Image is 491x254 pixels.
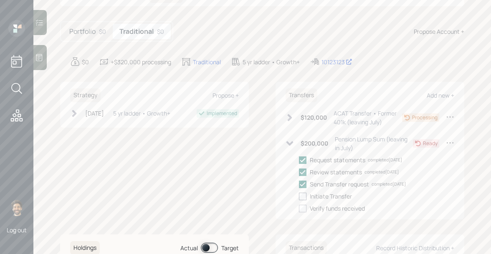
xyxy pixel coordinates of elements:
[207,110,237,117] div: Implemented
[85,109,104,118] div: [DATE]
[364,169,399,175] div: completed [DATE]
[321,58,352,66] div: 10123123
[111,58,171,66] div: +$320,000 processing
[414,27,464,36] div: Propose Account +
[427,91,454,99] div: Add new +
[70,88,101,102] h6: Strategy
[113,109,170,118] div: 5 yr ladder • Growth+
[368,157,402,163] div: completed [DATE]
[310,192,352,201] div: Initiate Transfer
[372,181,406,187] div: completed [DATE]
[213,91,239,99] div: Propose +
[119,28,154,35] h5: Traditional
[310,204,365,213] div: Verify funds received
[7,226,27,234] div: Log out
[335,135,413,152] div: Pension Lump Sum (leaving in July)
[8,199,25,216] img: eric-schwartz-headshot.png
[376,244,454,252] div: Record Historic Distribution +
[99,27,106,36] div: $0
[412,114,438,121] div: Processing
[310,156,365,164] div: Request statements
[301,140,328,147] h6: $200,000
[180,244,198,252] div: Actual
[301,114,327,121] h6: $120,000
[221,244,239,252] div: Target
[82,58,89,66] div: $0
[286,88,317,102] h6: Transfers
[423,140,438,147] div: Ready
[310,168,362,176] div: Review statements
[243,58,300,66] div: 5 yr ladder • Growth+
[69,28,96,35] h5: Portfolio
[193,58,221,66] div: Traditional
[157,27,164,36] div: $0
[334,109,402,126] div: ACAT Transfer • Former 401k (leaving July)
[310,180,369,189] div: Send Transfer request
